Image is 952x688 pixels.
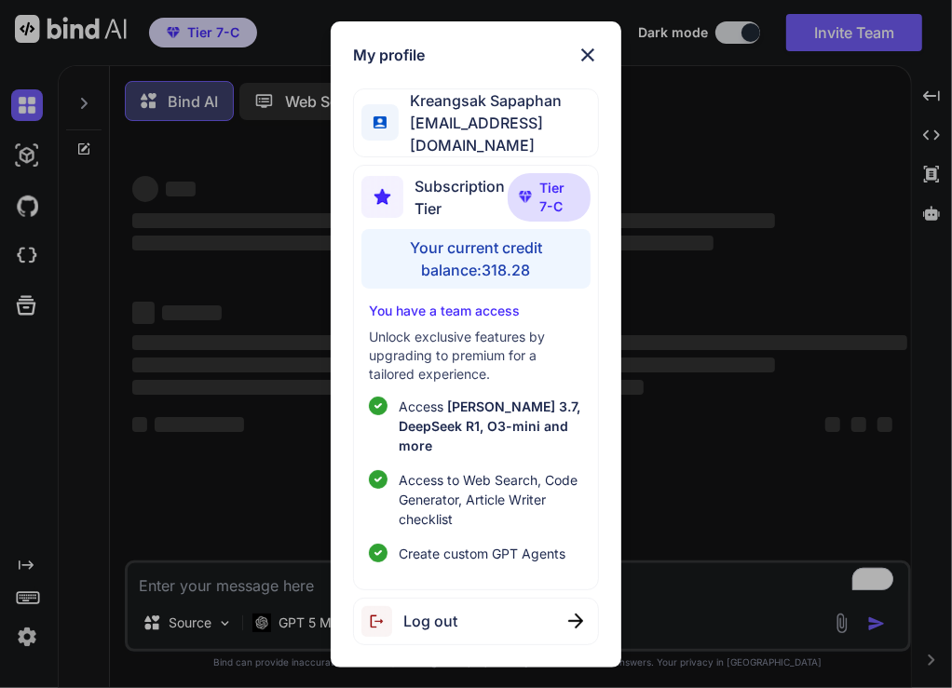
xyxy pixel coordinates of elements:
img: close [568,614,583,628]
img: logout [361,606,403,637]
img: subscription [361,176,403,218]
span: Create custom GPT Agents [399,544,565,563]
span: Subscription Tier [415,175,508,220]
span: Kreangsak Sapaphan [399,89,598,112]
span: [EMAIL_ADDRESS][DOMAIN_NAME] [399,112,598,156]
span: Tier 7-C [539,179,579,216]
span: [PERSON_NAME] 3.7, DeepSeek R1, O3-mini and more [399,398,580,453]
span: Access to Web Search, Code Generator, Article Writer checklist [399,470,583,529]
p: Unlock exclusive features by upgrading to premium for a tailored experience. [369,328,583,384]
span: Log out [403,610,457,632]
img: premium [519,191,532,202]
p: Access [399,397,583,455]
img: profile [374,116,387,129]
h1: My profile [353,44,425,66]
div: Your current credit balance: 318.28 [361,229,591,289]
img: close [577,44,599,66]
p: You have a team access [369,302,583,320]
img: checklist [369,544,388,562]
img: checklist [369,470,388,489]
img: checklist [369,397,388,415]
